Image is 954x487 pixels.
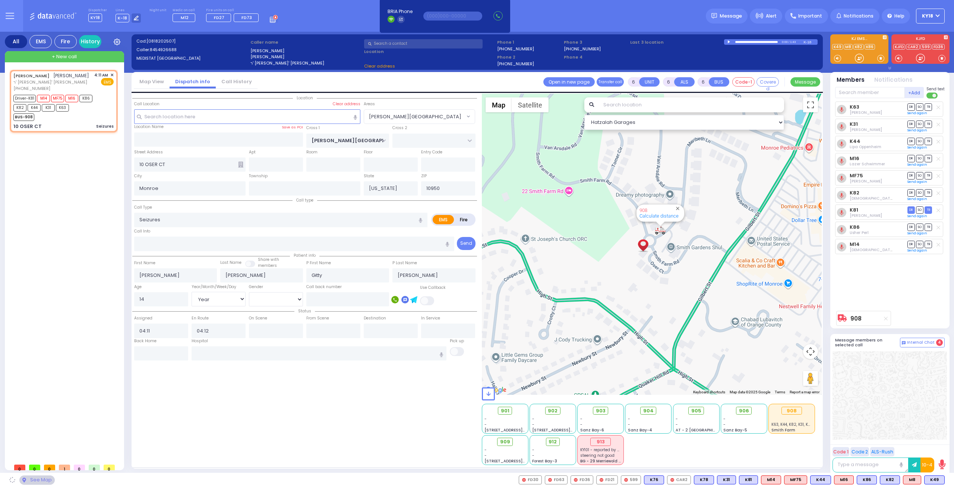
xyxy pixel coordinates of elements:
span: M12 [181,15,189,21]
button: Show satellite imagery [512,97,549,112]
label: Township [249,173,268,179]
span: Phone 3 [564,39,628,46]
label: State [364,173,374,179]
span: K63, K44, K82, K31, K86, K81, M16, M14, MF75 [771,422,850,427]
button: Send [457,237,476,250]
label: Floor [364,149,373,155]
a: K82 [853,44,864,50]
a: Send again [907,214,927,218]
label: Night unit [149,8,166,13]
div: BLS [739,475,758,484]
span: SMITH GARDENS [364,110,465,123]
span: Patient info [290,253,319,258]
input: Search member [835,87,905,98]
button: ALS-Rush [870,447,894,456]
label: First Name [134,260,155,266]
span: TR [925,172,932,179]
label: Call Info [134,228,150,234]
label: Room [306,149,318,155]
img: Google [484,385,508,395]
label: KJFD [891,37,950,42]
span: DR [907,241,915,248]
label: Apt [249,149,256,155]
span: DR [907,138,915,145]
span: TR [925,121,932,128]
div: See map [19,475,54,485]
span: - [676,422,678,427]
span: 904 [643,407,654,415]
div: / [788,38,790,46]
label: Areas [364,101,375,107]
button: Members [837,76,865,84]
span: K86 [79,95,92,102]
span: - [532,453,534,458]
span: 901 [501,407,509,415]
span: TR [925,206,932,213]
span: Status [294,308,315,314]
span: - [628,422,630,427]
a: MF75 [850,173,863,178]
div: FD30 [519,475,542,484]
label: Location [364,49,495,55]
a: 599 [920,44,931,50]
img: comment-alt.png [902,341,906,345]
span: 905 [691,407,701,415]
label: KJ EMS... [830,37,888,42]
img: red-radio-icon.svg [548,478,552,482]
span: M16 [65,95,78,102]
label: Fire [454,215,474,224]
label: From Scene [306,315,329,321]
div: Fire [54,35,77,48]
img: message.svg [711,13,717,19]
input: Search hospital [192,346,447,360]
span: Alert [766,13,777,19]
div: 599 [621,475,641,484]
label: City [134,173,142,179]
span: DR [907,155,915,162]
a: Send again [907,111,927,115]
button: Map camera controls [803,344,818,359]
span: MF75 [51,95,64,102]
label: In Service [421,315,440,321]
span: Driver-K81 [13,95,36,102]
a: 908 [850,316,862,321]
span: - [484,422,487,427]
a: Map View [134,78,170,85]
span: Smith Farm [771,427,795,433]
span: 0 [74,465,85,470]
a: CAR2 [906,44,920,50]
span: TR [925,189,932,196]
label: Call Type [134,205,152,210]
div: BLS [880,475,900,484]
a: Send again [907,128,927,132]
span: - [532,447,534,453]
span: Notifications [844,13,874,19]
span: BUS-908 [13,113,34,121]
div: BLS [644,475,664,484]
div: Seizures [96,124,114,129]
div: ALS KJ [903,475,921,484]
span: SO [916,224,923,231]
span: DR [907,206,915,213]
span: DR [907,103,915,110]
label: Gender [249,284,263,290]
a: K81 [850,207,858,213]
span: Help [894,13,904,19]
span: Shia Greenfeld [850,247,927,253]
label: Save as POI [282,125,303,130]
input: Search a contact [364,39,483,49]
div: 1:43 [790,38,796,46]
span: 0 [89,465,100,470]
a: Send again [907,197,927,201]
a: KJFD [893,44,905,50]
span: TR [925,155,932,162]
span: DR [907,224,915,231]
label: Clear address [333,101,360,107]
button: Close [674,205,681,212]
div: 908 [655,226,666,235]
label: Street Address [134,149,163,155]
label: Cross 1 [306,125,320,131]
span: 4:11 AM [94,72,108,78]
div: K76 [644,475,664,484]
button: BUS [709,77,729,87]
